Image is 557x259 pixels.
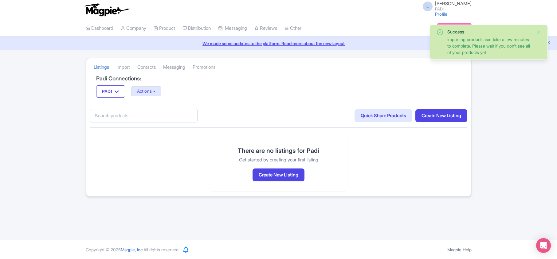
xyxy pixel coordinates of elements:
[355,109,412,122] a: Quick Share Products
[131,86,162,96] button: Actions
[415,109,467,122] a: Create New Listing
[96,85,125,98] button: PADI
[536,238,551,253] div: Open Intercom Messenger
[82,246,183,253] div: Copyright © 2025 All rights reserved.
[137,59,156,76] a: Contacts
[238,147,319,154] h2: There are no listings for Padi
[239,157,318,164] p: Get started by creating your first listing
[447,36,532,56] div: Importing products can take a few minutes to complete. Please wait if you don't see all of your p...
[435,11,447,17] a: Profile
[447,247,472,252] a: Magpie Help
[163,59,185,76] a: Messaging
[437,23,471,33] a: Subscription
[435,7,472,11] small: PADI
[121,20,146,37] a: Company
[435,1,472,6] span: [PERSON_NAME]
[193,59,215,76] a: Promotions
[447,29,532,35] div: Success
[254,20,277,37] a: Reviews
[546,40,551,47] button: Close announcement
[182,20,211,37] a: Distribution
[83,3,130,17] img: logo-ab69f6fb50320c5b225c76a69d11143b.png
[90,109,198,123] input: Search products...
[284,20,301,37] a: Other
[121,247,143,252] span: Magpie, Inc.
[536,29,541,36] button: Close
[94,59,109,76] a: Listings
[423,2,433,11] span: L
[154,20,175,37] a: Product
[4,40,553,47] a: We made some updates to the platform. Read more about the new layout
[116,59,130,76] a: Import
[218,20,247,37] a: Messaging
[86,20,113,37] a: Dashboard
[96,75,461,82] h4: Padi Connections:
[419,1,472,11] a: L [PERSON_NAME] PADI
[253,168,304,182] button: Create New Listing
